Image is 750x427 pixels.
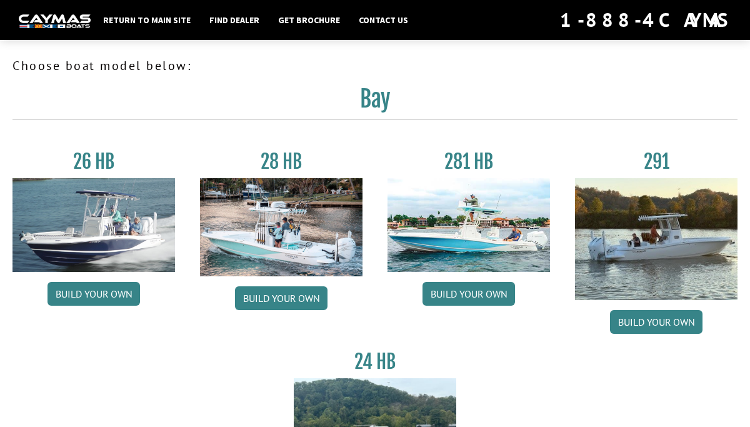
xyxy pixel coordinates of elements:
[610,310,702,334] a: Build your own
[560,6,731,34] div: 1-888-4CAYMAS
[97,12,197,28] a: Return to main site
[235,286,327,310] a: Build your own
[200,178,362,276] img: 28_hb_thumbnail_for_caymas_connect.jpg
[387,178,550,272] img: 28-hb-twin.jpg
[12,150,175,173] h3: 26 HB
[422,282,515,306] a: Build your own
[47,282,140,306] a: Build your own
[200,150,362,173] h3: 28 HB
[12,56,737,75] p: Choose boat model below:
[575,178,737,300] img: 291_Thumbnail.jpg
[575,150,737,173] h3: 291
[352,12,414,28] a: Contact Us
[387,150,550,173] h3: 281 HB
[12,85,737,120] h2: Bay
[12,178,175,272] img: 26_new_photo_resized.jpg
[272,12,346,28] a: Get Brochure
[203,12,266,28] a: Find Dealer
[19,14,91,28] img: white-logo-c9c8dbefe5ff5ceceb0f0178aa75bf4bb51f6bca0971e226c86eb53dfe498488.png
[294,350,456,373] h3: 24 HB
